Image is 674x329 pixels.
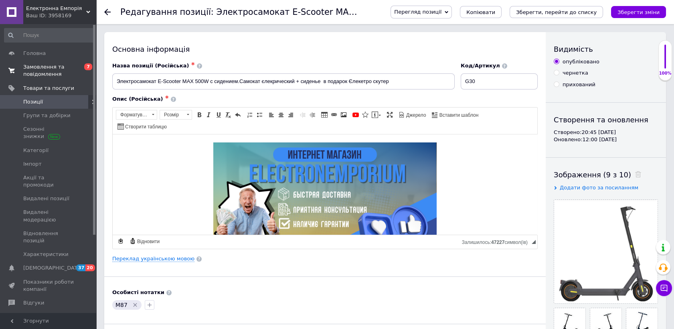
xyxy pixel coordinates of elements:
span: Вставити шаблон [438,112,479,119]
div: Повернутися назад [104,9,111,15]
a: Вставити/видалити нумерований список [245,110,254,119]
div: Основна інформація [112,44,538,54]
span: ✱ [165,95,169,100]
div: Створення та оновлення [554,115,658,125]
input: Наприклад, H&M жіноча сукня зелена 38 розмір вечірня максі з блискітками [112,73,455,89]
span: Головна [23,50,46,57]
div: прихований [563,81,595,88]
span: Акції та промокоди [23,174,74,189]
button: Копіювати [460,6,502,18]
span: Відновити [136,238,160,245]
span: Джерело [405,112,426,119]
span: Копіювати [466,9,495,15]
a: Вставити повідомлення [370,110,382,119]
a: Створити таблицю [116,122,168,131]
span: 7 [84,63,92,70]
span: 47227 [491,240,504,245]
span: Відновлення позицій [23,230,74,244]
div: чернетка [563,69,588,77]
span: Перегляд позиції [394,9,441,15]
span: Видалені позиції [23,195,69,202]
span: ✱ [191,61,195,67]
a: Таблиця [320,110,329,119]
div: Кiлькiсть символiв [462,238,532,245]
span: Замовлення та повідомлення [23,63,74,78]
span: Код/Артикул [461,63,500,69]
a: По лівому краю [267,110,276,119]
span: Відгуки [23,299,44,307]
span: 37 [76,264,85,271]
a: Курсив (Ctrl+I) [204,110,213,119]
a: Зменшити відступ [298,110,307,119]
span: Потягніть для зміни розмірів [532,240,536,244]
a: По центру [277,110,285,119]
span: Товари та послуги [23,85,74,92]
div: опубліковано [563,58,599,65]
div: 100% [659,71,672,76]
span: 20 [85,264,95,271]
a: Повернути (Ctrl+Z) [233,110,242,119]
span: Характеристики [23,251,69,258]
a: Підкреслений (Ctrl+U) [214,110,223,119]
div: Видимість [554,44,658,54]
span: Імпорт [23,160,42,168]
span: Позиції [23,98,43,106]
a: Вставити шаблон [431,110,480,119]
a: Розмір [160,110,192,120]
input: Пошук [4,28,94,43]
a: Зробити резервну копію зараз [116,237,125,246]
span: Опис (Російська) [112,96,163,102]
div: Оновлено: 12:00 [DATE] [554,136,658,143]
b: Особисті нотатки [112,289,164,295]
a: Вставити іконку [361,110,370,119]
i: Зберегти зміни [617,9,660,15]
span: Форматування [116,110,149,119]
div: Зображення (9 з 10) [554,170,658,180]
a: Зображення [339,110,348,119]
span: [DEMOGRAPHIC_DATA] [23,264,83,272]
div: Ваш ID: 3958169 [26,12,96,19]
span: Показники роботи компанії [23,278,74,293]
a: Жирний (Ctrl+B) [195,110,204,119]
span: Сезонні знижки [23,126,74,140]
a: Видалити форматування [224,110,233,119]
span: Видалені модерацією [23,209,74,223]
i: Зберегти, перейти до списку [516,9,597,15]
div: Створено: 20:45 [DATE] [554,129,658,136]
span: М87 [115,302,128,308]
svg: Видалити мітку [132,302,138,308]
a: Вставити/видалити маркований список [255,110,264,119]
span: Створити таблицю [124,124,167,130]
a: По правому краю [286,110,295,119]
span: Додати фото за посиланням [560,185,638,191]
span: Групи та добірки [23,112,71,119]
span: Назва позиції (Російська) [112,63,189,69]
span: Категорії [23,147,49,154]
button: Зберегти, перейти до списку [510,6,603,18]
a: Додати відео з YouTube [351,110,360,119]
a: Вставити/Редагувати посилання (Ctrl+L) [330,110,338,119]
a: Форматування [116,110,157,120]
button: Зберегти зміни [611,6,666,18]
button: Чат з покупцем [656,280,672,296]
span: Електронна Емпорія [26,5,86,12]
a: Максимізувати [385,110,394,119]
a: Джерело [397,110,427,119]
a: Відновити [128,237,161,246]
a: Збільшити відступ [308,110,317,119]
iframe: Редактор, 300BCD46-E683-4B0D-9DBC-F081FB397408 [113,134,537,235]
span: Розмір [160,110,184,119]
div: 100% Якість заповнення [658,40,672,81]
a: Переклад українською мовою [112,256,194,262]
